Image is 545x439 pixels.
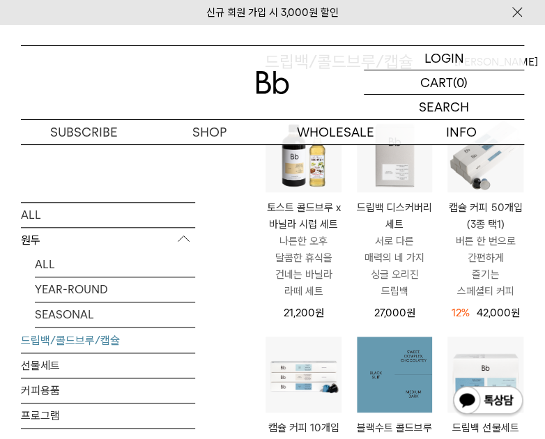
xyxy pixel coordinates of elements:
span: 원 [314,307,323,319]
a: YEAR-ROUND [35,277,195,302]
a: SUBSCRIBE [21,120,147,144]
a: 선물세트 [21,353,195,378]
a: 드립백/콜드브루/캡슐 [21,328,195,353]
img: 캡슐 커피 50개입(3종 택1) [447,117,523,193]
p: 드립백 디스커버리 세트 [357,199,433,233]
a: 블랙수트 콜드브루 RTD 235ml [357,337,433,413]
a: CART (0) [364,70,524,95]
p: (0) [453,70,468,94]
p: LOGIN [424,46,464,70]
div: 12% [452,305,470,321]
a: SEASONAL [35,302,195,327]
a: 캡슐 커피 50개입(3종 택1) 버튼 한 번으로 간편하게 즐기는 스페셜티 커피 [447,199,523,300]
p: SEARCH [419,95,469,119]
p: WHOLESALE [272,120,399,144]
img: 캡슐 커피 10개입(3종 택1) [266,337,341,413]
a: ALL [35,252,195,277]
p: 캡슐 커피 50개입(3종 택1) [447,199,523,233]
span: 원 [511,307,520,319]
img: 드립백 디스커버리 세트 [357,117,433,193]
img: 로고 [256,71,289,94]
a: 드립백 디스커버리 세트 서로 다른 매력의 네 가지 싱글 오리진 드립백 [357,199,433,300]
p: 나른한 오후 달콤한 휴식을 건네는 바닐라 라떼 세트 [266,233,341,300]
span: 21,200 [283,307,323,319]
p: 원두 [21,228,195,253]
p: 서로 다른 매력의 네 가지 싱글 오리진 드립백 [357,233,433,300]
p: 버튼 한 번으로 간편하게 즐기는 스페셜티 커피 [447,233,523,300]
p: INFO [399,120,525,144]
span: 42,000 [477,307,520,319]
a: 프로그램 [21,403,195,428]
img: 1000000111_add2_04.jpg [357,337,433,413]
a: ALL [21,203,195,227]
a: 커피용품 [21,378,195,403]
a: LOGIN [364,46,524,70]
span: 원 [406,307,415,319]
img: 토스트 콜드브루 x 바닐라 시럽 세트 [266,117,341,193]
p: 드립백 선물세트 [447,419,523,436]
p: 토스트 콜드브루 x 바닐라 시럽 세트 [266,199,341,233]
img: 카카오톡 채널 1:1 채팅 버튼 [452,385,524,418]
img: 드립백 선물세트 [447,337,523,413]
a: 신규 회원 가입 시 3,000원 할인 [206,6,339,19]
span: 27,000 [374,307,415,319]
p: CART [420,70,453,94]
a: 토스트 콜드브루 x 바닐라 시럽 세트 나른한 오후 달콤한 휴식을 건네는 바닐라 라떼 세트 [266,199,341,300]
a: SHOP [147,120,273,144]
